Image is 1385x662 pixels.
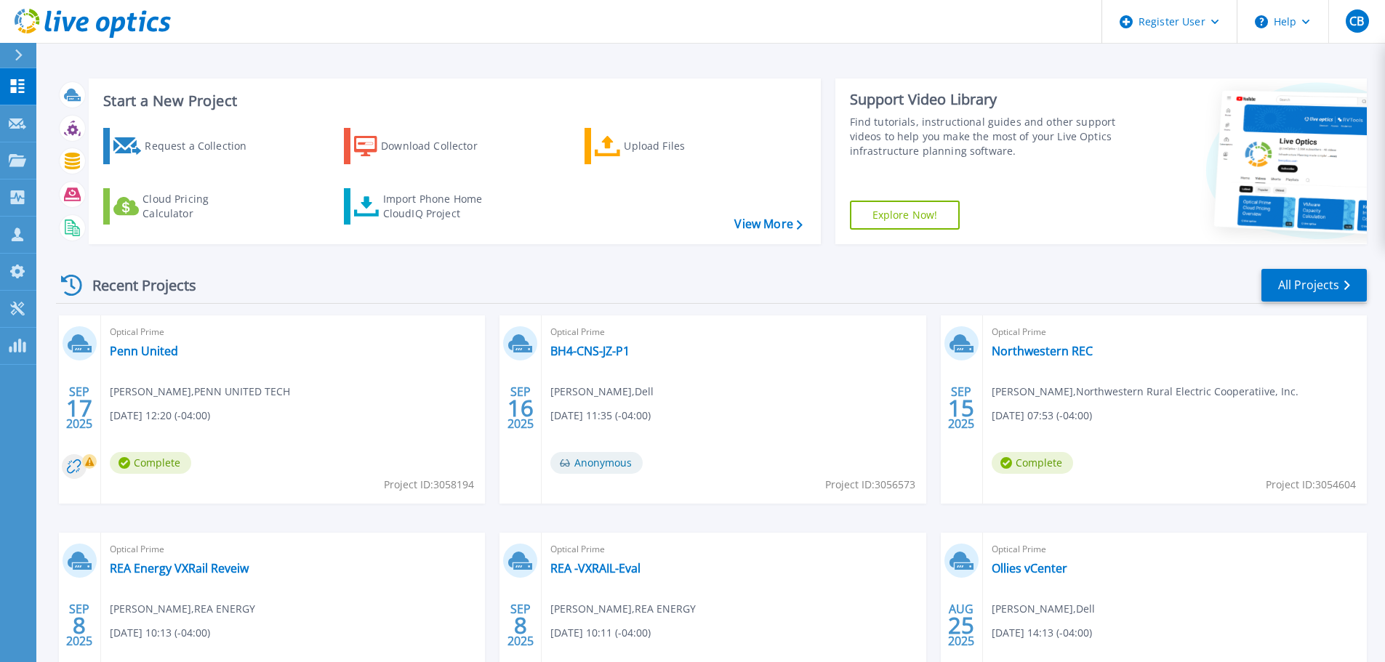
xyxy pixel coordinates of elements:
div: SEP 2025 [65,382,93,435]
span: [PERSON_NAME] , Dell [992,601,1095,617]
span: Optical Prime [992,541,1358,557]
span: [PERSON_NAME] , Dell [550,384,654,400]
span: Optical Prime [110,541,476,557]
span: 15 [948,402,974,414]
a: REA Energy VXRail Reveiw [110,561,249,576]
div: SEP 2025 [507,382,534,435]
a: Penn United [110,344,178,358]
span: 8 [514,619,527,631]
a: BH4-CNS-JZ-P1 [550,344,630,358]
span: [PERSON_NAME] , Northwestern Rural Electric Cooperatiive, Inc. [992,384,1298,400]
span: [DATE] 07:53 (-04:00) [992,408,1092,424]
span: [DATE] 14:13 (-04:00) [992,625,1092,641]
span: Optical Prime [992,324,1358,340]
span: Project ID: 3056573 [825,477,915,493]
div: SEP 2025 [65,599,93,652]
span: [PERSON_NAME] , REA ENERGY [110,601,255,617]
span: 8 [73,619,86,631]
span: [PERSON_NAME] , PENN UNITED TECH [110,384,290,400]
a: Upload Files [585,128,747,164]
a: Explore Now! [850,201,960,230]
span: Project ID: 3058194 [384,477,474,493]
a: View More [734,217,802,231]
a: Download Collector [344,128,506,164]
span: Optical Prime [550,324,917,340]
div: Cloud Pricing Calculator [142,192,259,221]
div: Recent Projects [56,267,216,303]
a: Ollies vCenter [992,561,1067,576]
span: [PERSON_NAME] , REA ENERGY [550,601,696,617]
h3: Start a New Project [103,93,802,109]
a: REA -VXRAIL-Eval [550,561,641,576]
div: AUG 2025 [947,599,975,652]
span: Complete [110,452,191,474]
span: Optical Prime [550,541,917,557]
a: Cloud Pricing Calculator [103,188,265,225]
span: 17 [66,402,92,414]
a: Request a Collection [103,128,265,164]
a: Northwestern REC [992,344,1093,358]
a: All Projects [1261,269,1367,302]
span: 25 [948,619,974,631]
span: [DATE] 10:13 (-04:00) [110,625,210,641]
span: Project ID: 3054604 [1266,477,1356,493]
span: [DATE] 12:20 (-04:00) [110,408,210,424]
span: Optical Prime [110,324,476,340]
span: 16 [507,402,534,414]
div: Import Phone Home CloudIQ Project [383,192,497,221]
div: Find tutorials, instructional guides and other support videos to help you make the most of your L... [850,115,1121,158]
div: Upload Files [624,132,740,161]
div: Support Video Library [850,90,1121,109]
span: CB [1349,15,1364,27]
div: Download Collector [381,132,497,161]
span: Complete [992,452,1073,474]
div: Request a Collection [145,132,261,161]
span: [DATE] 11:35 (-04:00) [550,408,651,424]
div: SEP 2025 [947,382,975,435]
span: [DATE] 10:11 (-04:00) [550,625,651,641]
span: Anonymous [550,452,643,474]
div: SEP 2025 [507,599,534,652]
